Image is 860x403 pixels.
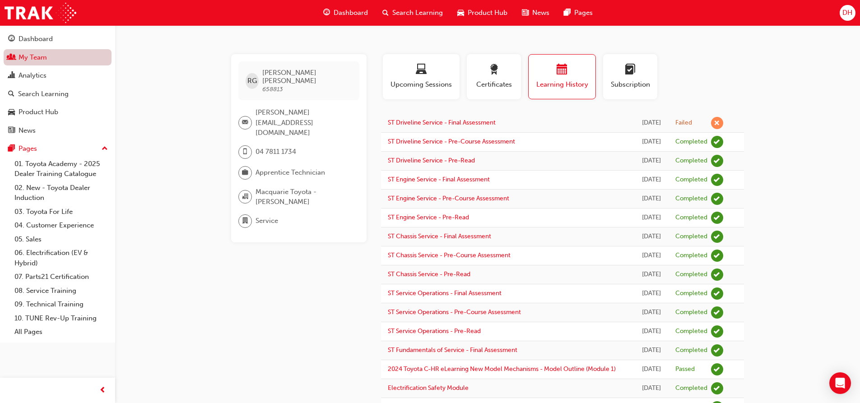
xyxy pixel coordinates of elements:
a: ST Chassis Service - Pre-Course Assessment [388,251,511,259]
a: 05. Sales [11,232,112,246]
div: Pages [19,144,37,154]
span: briefcase-icon [242,167,248,179]
div: Dashboard [19,34,53,44]
span: mobile-icon [242,146,248,158]
span: learningplan-icon [625,64,636,76]
div: Fri Aug 22 2025 09:33:14 GMT+1000 (Australian Eastern Standard Time) [641,232,662,242]
span: Learning History [535,79,589,90]
span: learningRecordVerb_COMPLETE-icon [711,325,723,338]
span: prev-icon [99,385,106,396]
div: Fri Aug 22 2025 10:01:17 GMT+1000 (Australian Eastern Standard Time) [641,175,662,185]
span: car-icon [457,7,464,19]
div: News [19,125,36,136]
a: News [4,122,112,139]
button: Pages [4,140,112,157]
div: Product Hub [19,107,58,117]
span: learningRecordVerb_COMPLETE-icon [711,136,723,148]
button: Certificates [467,54,521,99]
div: Completed [675,232,707,241]
div: Completed [675,384,707,393]
span: people-icon [8,54,15,62]
span: search-icon [382,7,389,19]
span: learningRecordVerb_COMPLETE-icon [711,287,723,300]
span: Apprentice Technician [256,167,325,178]
div: Fri Aug 22 2025 09:12:16 GMT+1000 (Australian Eastern Standard Time) [641,269,662,280]
span: Certificates [474,79,514,90]
div: Search Learning [18,89,69,99]
span: guage-icon [8,35,15,43]
a: news-iconNews [515,4,557,22]
div: Failed [675,119,692,127]
div: Fri Aug 22 2025 10:12:54 GMT+1000 (Australian Eastern Standard Time) [641,137,662,147]
a: Analytics [4,67,112,84]
a: Search Learning [4,86,112,102]
div: Completed [675,138,707,146]
div: Completed [675,176,707,184]
a: 10. TUNE Rev-Up Training [11,311,112,325]
a: Product Hub [4,104,112,120]
span: News [532,8,549,18]
a: ST Service Operations - Pre-Course Assessment [388,308,521,316]
span: calendar-icon [557,64,567,76]
a: ST Fundamentals of Service - Final Assessment [388,346,517,354]
div: Tue Aug 19 2025 10:14:06 GMT+1000 (Australian Eastern Standard Time) [641,364,662,375]
span: learningRecordVerb_COMPLETE-icon [711,231,723,243]
span: [PERSON_NAME][EMAIL_ADDRESS][DOMAIN_NAME] [256,107,352,138]
a: 2024 Toyota C-HR eLearning New Model Mechanisms - Model Outline (Module 1) [388,365,616,373]
div: Tue Aug 19 2025 14:48:50 GMT+1000 (Australian Eastern Standard Time) [641,345,662,356]
a: Dashboard [4,31,112,47]
a: ST Driveline Service - Pre-Course Assessment [388,138,515,145]
button: Learning History [528,54,596,99]
a: guage-iconDashboard [316,4,375,22]
div: Completed [675,289,707,298]
a: car-iconProduct Hub [450,4,515,22]
span: news-icon [8,127,15,135]
div: Completed [675,251,707,260]
button: Upcoming Sessions [383,54,460,99]
div: Completed [675,213,707,222]
a: 01. Toyota Academy - 2025 Dealer Training Catalogue [11,157,112,181]
span: Subscription [610,79,651,90]
span: RG [247,76,257,86]
span: 04 7811 1734 [256,147,296,157]
div: Completed [675,270,707,279]
div: Passed [675,365,695,374]
span: learningRecordVerb_COMPLETE-icon [711,382,723,394]
div: Fri Aug 22 2025 09:42:52 GMT+1000 (Australian Eastern Standard Time) [641,194,662,204]
span: 658813 [262,85,283,93]
span: Service [256,216,278,226]
img: Trak [5,3,76,23]
span: learningRecordVerb_COMPLETE-icon [711,193,723,205]
a: Electrification Safety Module [388,384,469,392]
a: 03. Toyota For Life [11,205,112,219]
span: [PERSON_NAME] [PERSON_NAME] [262,69,352,85]
button: Subscription [603,54,657,99]
div: Open Intercom Messenger [829,372,851,394]
a: ST Engine Service - Pre-Course Assessment [388,195,509,202]
span: learningRecordVerb_COMPLETE-icon [711,174,723,186]
span: up-icon [102,143,108,155]
span: department-icon [242,215,248,227]
span: learningRecordVerb_COMPLETE-icon [711,269,723,281]
div: Fri Aug 22 2025 09:10:58 GMT+1000 (Australian Eastern Standard Time) [641,288,662,299]
a: ST Driveline Service - Final Assessment [388,119,496,126]
span: Dashboard [334,8,368,18]
div: Analytics [19,70,46,81]
span: award-icon [488,64,499,76]
a: ST Service Operations - Pre-Read [388,327,481,335]
span: learningRecordVerb_PASS-icon [711,363,723,375]
div: Completed [675,157,707,165]
span: Product Hub [468,8,507,18]
a: ST Chassis Service - Final Assessment [388,232,491,240]
span: guage-icon [323,7,330,19]
button: DashboardMy TeamAnalyticsSearch LearningProduct HubNews [4,29,112,140]
span: learningRecordVerb_COMPLETE-icon [711,344,723,357]
div: Fri Aug 22 2025 08:52:57 GMT+1000 (Australian Eastern Standard Time) [641,307,662,318]
a: 07. Parts21 Certification [11,270,112,284]
span: Macquarie Toyota - [PERSON_NAME] [256,187,352,207]
span: email-icon [242,117,248,129]
a: 02. New - Toyota Dealer Induction [11,181,112,205]
a: ST Chassis Service - Pre-Read [388,270,470,278]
